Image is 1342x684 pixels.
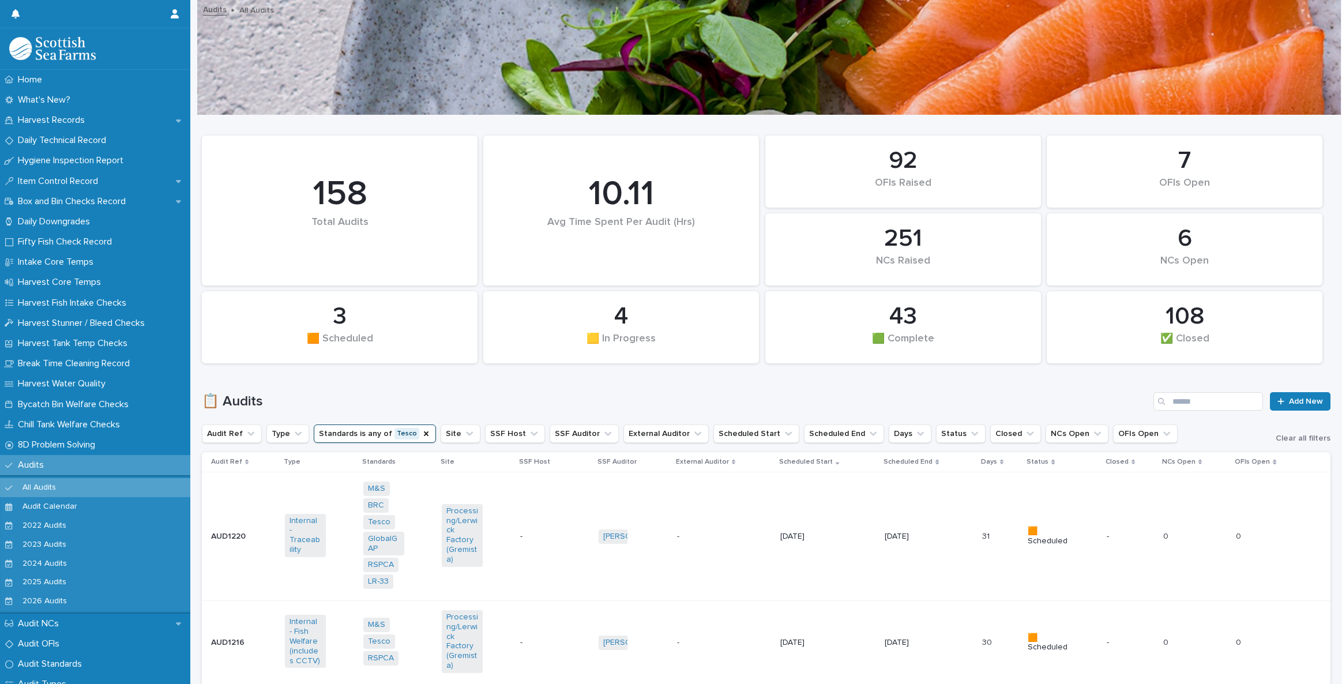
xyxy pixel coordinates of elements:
[785,224,1021,253] div: 251
[13,318,154,329] p: Harvest Stunner / Bleed Checks
[13,257,103,268] p: Intake Core Temps
[368,517,390,527] a: Tesco
[13,419,129,430] p: Chill Tank Welfare Checks
[623,424,709,443] button: External Auditor
[202,424,262,443] button: Audit Ref
[1066,302,1303,331] div: 108
[889,424,931,443] button: Days
[362,456,396,468] p: Standards
[13,176,107,187] p: Item Control Record
[603,638,666,648] a: [PERSON_NAME]
[1106,456,1129,468] p: Closed
[779,456,833,468] p: Scheduled Start
[9,37,96,60] img: mMrefqRFQpe26GRNOUkG
[368,484,385,494] a: M&S
[982,529,992,542] p: 31
[597,456,637,468] p: SSF Auditor
[1289,397,1323,405] span: Add New
[284,456,300,468] p: Type
[266,424,309,443] button: Type
[1266,434,1330,442] button: Clear all filters
[1027,456,1048,468] p: Status
[1066,333,1303,357] div: ✅ Closed
[13,155,133,166] p: Hygiene Inspection Report
[503,174,739,215] div: 10.11
[885,638,926,648] p: [DATE]
[13,521,76,531] p: 2022 Audits
[211,636,247,648] p: AUD1216
[441,424,480,443] button: Site
[211,529,248,542] p: AUD1220
[13,483,65,493] p: All Audits
[202,393,1149,410] h1: 📋 Audits
[368,577,389,587] a: LR-33
[1028,633,1069,653] p: 🟧 Scheduled
[290,617,321,666] a: Internal - Fish Welfare (includes CCTV)
[368,560,394,570] a: RSPCA
[368,637,390,647] a: Tesco
[221,216,458,253] div: Total Audits
[13,115,94,126] p: Harvest Records
[13,277,110,288] p: Harvest Core Temps
[13,298,136,309] p: Harvest Fish Intake Checks
[785,255,1021,279] div: NCs Raised
[1113,424,1178,443] button: OFIs Open
[13,378,115,389] p: Harvest Water Quality
[982,636,994,648] p: 30
[221,302,458,331] div: 3
[368,620,385,630] a: M&S
[785,146,1021,175] div: 92
[1028,527,1069,546] p: 🟧 Scheduled
[13,638,69,649] p: Audit OFIs
[13,439,104,450] p: 8D Problem Solving
[203,2,227,16] a: Audits
[1066,224,1303,253] div: 6
[1066,177,1303,201] div: OFIs Open
[13,338,137,349] p: Harvest Tank Temp Checks
[13,399,138,410] p: Bycatch Bin Welfare Checks
[368,534,400,554] a: GlobalGAP
[13,460,53,471] p: Audits
[13,358,139,369] p: Break Time Cleaning Record
[676,456,729,468] p: External Auditor
[1107,638,1148,648] p: -
[1162,456,1196,468] p: NCs Open
[211,456,242,468] p: Audit Ref
[677,529,682,542] p: -
[1153,392,1263,411] input: Search
[520,532,561,542] p: -
[446,506,478,565] a: Processing/Lerwick Factory (Gremista)
[884,456,933,468] p: Scheduled End
[519,456,550,468] p: SSF Host
[1046,424,1108,443] button: NCs Open
[780,638,821,648] p: [DATE]
[981,456,997,468] p: Days
[1066,255,1303,279] div: NCs Open
[780,532,821,542] p: [DATE]
[13,135,115,146] p: Daily Technical Record
[202,472,1330,601] tr: AUD1220AUD1220 Internal - Traceability M&S BRC Tesco GlobalGAP RSPCA LR-33 Processing/Lerwick Fac...
[290,516,321,555] a: Internal - Traceability
[485,424,545,443] button: SSF Host
[13,74,51,85] p: Home
[804,424,884,443] button: Scheduled End
[13,502,87,512] p: Audit Calendar
[550,424,619,443] button: SSF Auditor
[1276,434,1330,442] span: Clear all filters
[1236,636,1243,648] p: 0
[13,236,121,247] p: Fifty Fish Check Record
[713,424,799,443] button: Scheduled Start
[785,333,1021,357] div: 🟩 Complete
[13,196,135,207] p: Box and Bin Checks Record
[936,424,986,443] button: Status
[677,636,682,648] p: -
[239,3,274,16] p: All Audits
[441,456,454,468] p: Site
[785,177,1021,201] div: OFIs Raised
[13,95,80,106] p: What's New?
[221,174,458,215] div: 158
[503,216,739,253] div: Avg Time Spent Per Audit (Hrs)
[520,638,561,648] p: -
[368,501,384,510] a: BRC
